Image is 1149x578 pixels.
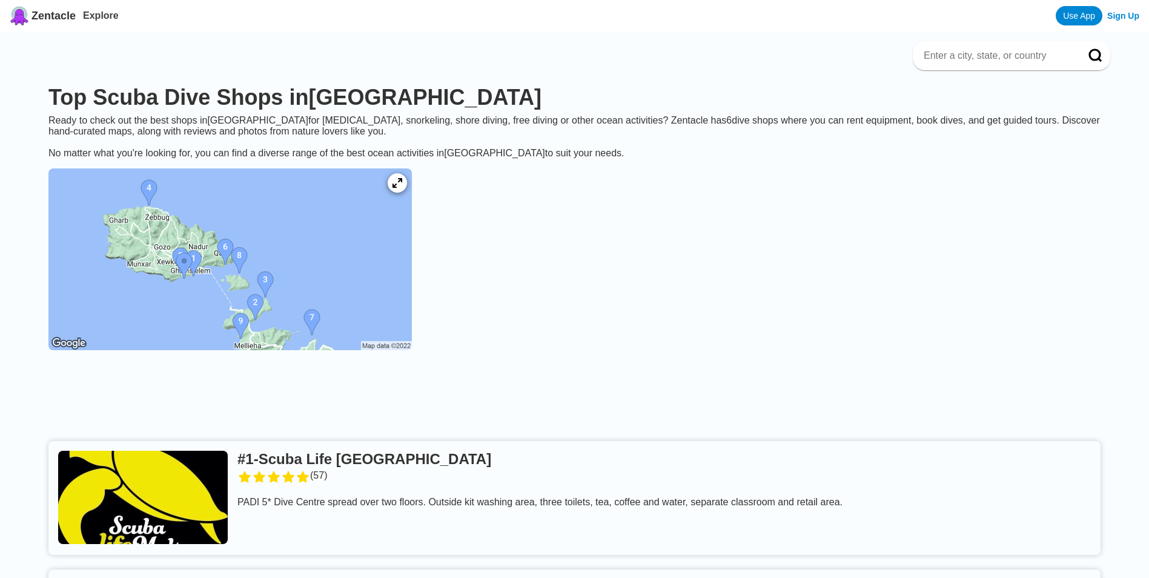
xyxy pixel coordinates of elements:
[10,6,29,25] img: Zentacle logo
[39,115,1110,159] div: Ready to check out the best shops in [GEOGRAPHIC_DATA] for [MEDICAL_DATA], snorkeling, shore divi...
[48,168,412,350] img: Malta dive site map
[39,159,422,362] a: Malta dive site map
[922,50,1071,62] input: Enter a city, state, or country
[48,85,1101,110] h1: Top Scuba Dive Shops in [GEOGRAPHIC_DATA]
[1107,11,1139,21] a: Sign Up
[1056,6,1102,25] a: Use App
[83,10,119,21] a: Explore
[10,6,76,25] a: Zentacle logoZentacle
[31,10,76,22] span: Zentacle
